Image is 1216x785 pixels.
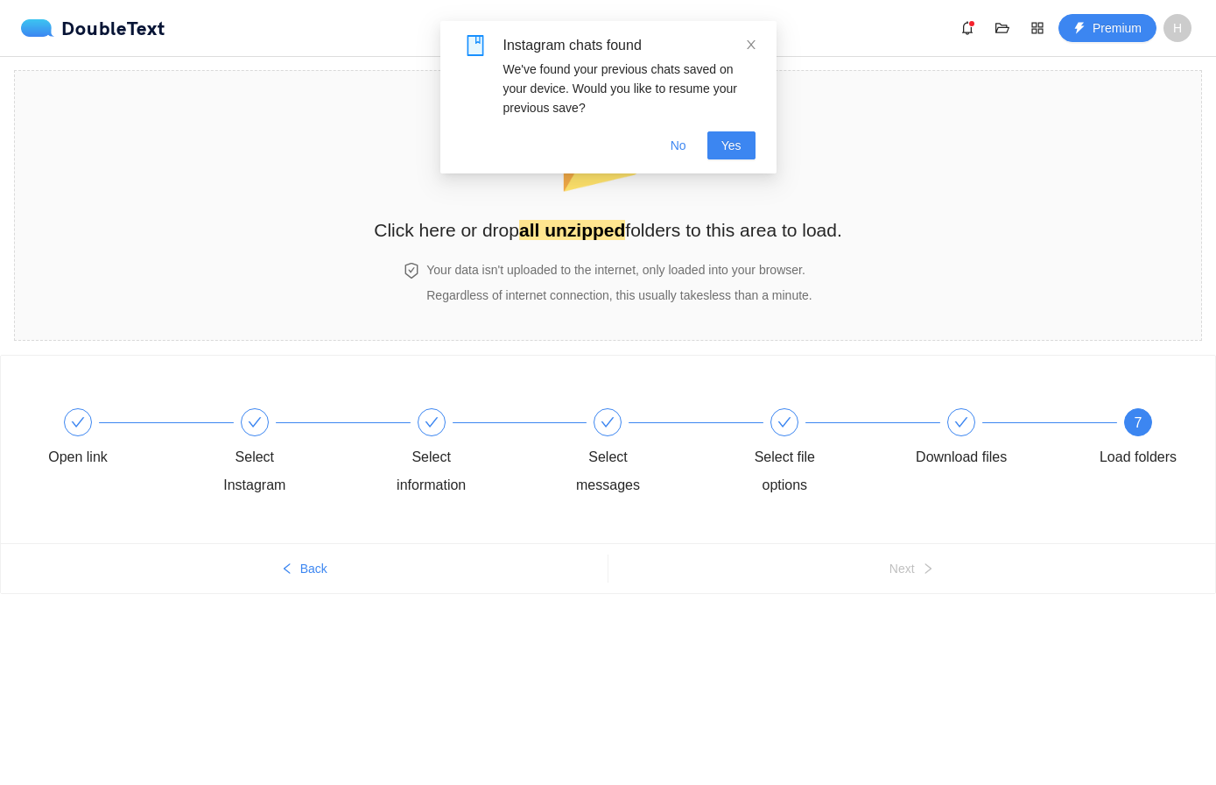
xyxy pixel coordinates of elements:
[503,60,756,117] div: We've found your previous chats saved on your device. Would you like to resume your previous save?
[734,408,910,499] div: Select file options
[1024,21,1051,35] span: appstore
[1093,18,1142,38] span: Premium
[745,39,757,51] span: close
[777,415,791,429] span: check
[916,443,1007,471] div: Download files
[300,559,327,578] span: Back
[426,260,812,279] h4: Your data isn't uploaded to the internet, only loaded into your browser.
[557,408,734,499] div: Select messages
[989,21,1016,35] span: folder-open
[671,136,686,155] span: No
[71,415,85,429] span: check
[1058,14,1156,42] button: thunderboltPremium
[48,443,108,471] div: Open link
[721,136,742,155] span: Yes
[27,408,204,471] div: Open link
[425,415,439,429] span: check
[426,288,812,302] span: Regardless of internet connection, this usually takes less than a minute .
[404,263,419,279] span: safety-certificate
[21,19,165,37] div: DoubleText
[1100,443,1177,471] div: Load folders
[204,443,306,499] div: Select Instagram
[503,35,756,56] div: Instagram chats found
[1087,408,1189,471] div: 7Load folders
[204,408,381,499] div: Select Instagram
[657,131,700,159] button: No
[1173,14,1182,42] span: H
[248,415,262,429] span: check
[381,408,558,499] div: Select information
[601,415,615,429] span: check
[1073,22,1086,36] span: thunderbolt
[608,555,1216,583] button: Nextright
[557,443,658,499] div: Select messages
[465,35,486,56] span: book
[988,14,1016,42] button: folder-open
[707,131,756,159] button: Yes
[954,415,968,429] span: check
[953,14,981,42] button: bell
[954,21,981,35] span: bell
[21,19,61,37] img: logo
[1135,415,1142,430] span: 7
[910,408,1087,471] div: Download files
[1023,14,1051,42] button: appstore
[519,220,625,240] strong: all unzipped
[1,555,608,583] button: leftBack
[21,19,165,37] a: logoDoubleText
[381,443,482,499] div: Select information
[374,216,842,244] h2: Click here or drop folders to this area to load.
[281,562,293,576] span: left
[734,443,835,499] div: Select file options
